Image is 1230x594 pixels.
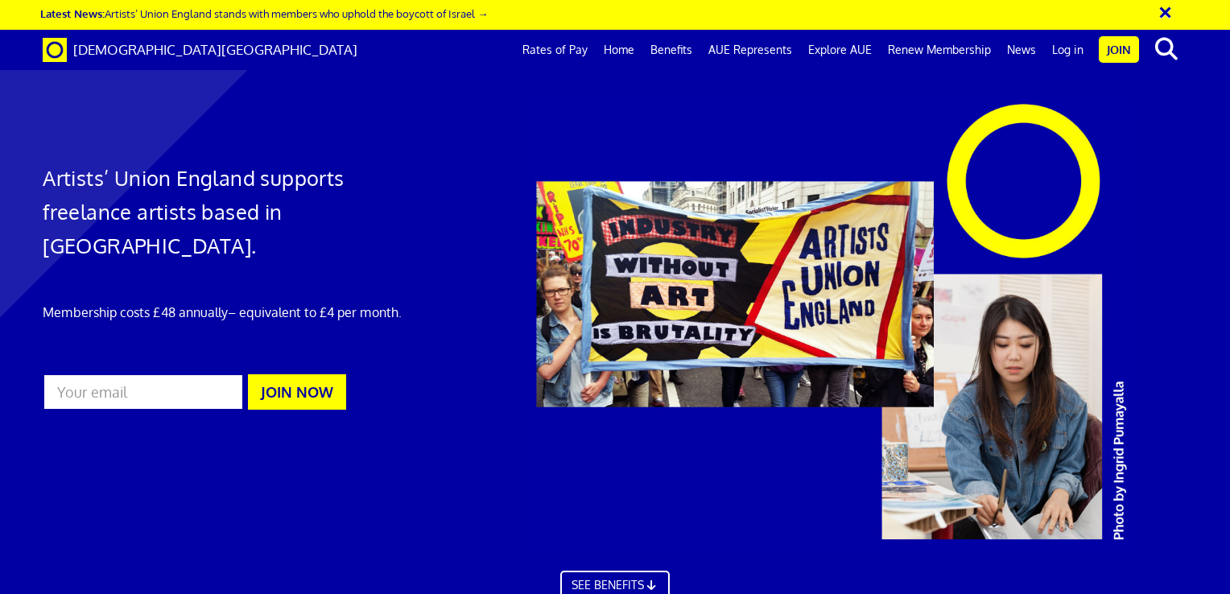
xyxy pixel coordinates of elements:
p: Membership costs £48 annually – equivalent to £4 per month. [43,303,408,322]
a: Brand [DEMOGRAPHIC_DATA][GEOGRAPHIC_DATA] [31,30,369,70]
button: search [1142,32,1191,66]
a: Rates of Pay [514,30,596,70]
a: Renew Membership [880,30,999,70]
a: Log in [1044,30,1092,70]
input: Your email [43,373,244,410]
h1: Artists’ Union England supports freelance artists based in [GEOGRAPHIC_DATA]. [43,161,408,262]
strong: Latest News: [40,6,105,20]
button: JOIN NOW [248,374,346,410]
a: Join [1099,36,1139,63]
a: News [999,30,1044,70]
a: Latest News:Artists’ Union England stands with members who uphold the boycott of Israel → [40,6,488,20]
a: Explore AUE [800,30,880,70]
a: AUE Represents [700,30,800,70]
a: Benefits [642,30,700,70]
span: [DEMOGRAPHIC_DATA][GEOGRAPHIC_DATA] [73,41,357,58]
a: Home [596,30,642,70]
